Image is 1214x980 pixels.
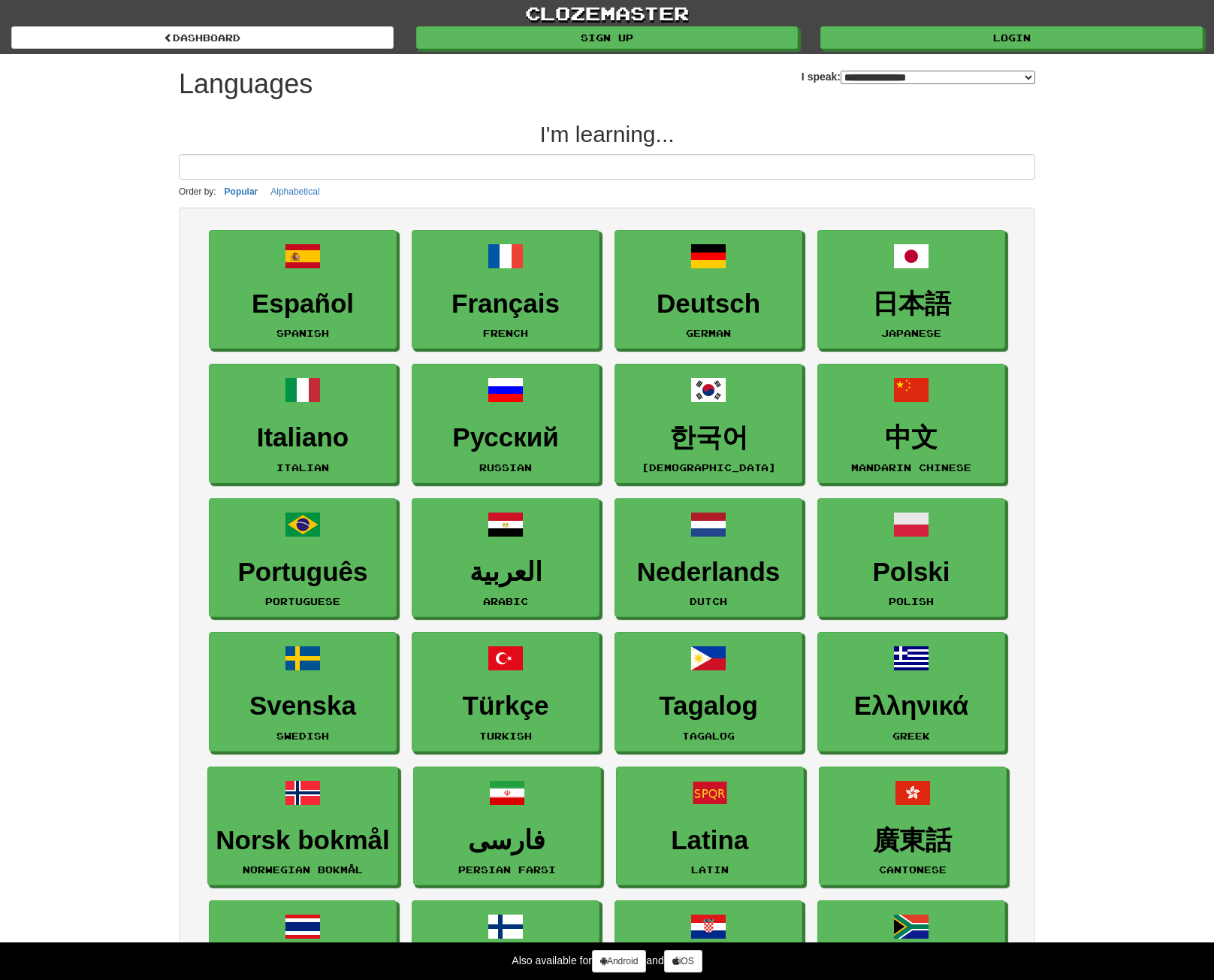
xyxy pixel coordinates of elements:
a: DeutschGerman [615,230,802,349]
small: Swedish [276,730,329,741]
h3: 日本語 [826,289,997,319]
small: Polish [889,596,934,606]
h3: Nederlands [623,558,794,587]
h3: Deutsch [623,289,794,319]
a: Android [592,950,646,972]
small: Tagalog [682,730,735,741]
a: LatinaLatin [616,767,804,886]
h3: العربية [420,558,591,587]
small: Turkish [479,730,532,741]
h3: فارسی [421,826,593,855]
h3: Português [217,558,388,587]
small: Latin [691,864,729,875]
a: NederlandsDutch [615,498,802,618]
small: Dutch [690,596,727,606]
a: PolskiPolish [817,498,1005,618]
h3: Latina [624,826,796,855]
a: EspañolSpanish [209,230,397,349]
h1: Languages [179,69,313,99]
select: I speak: [841,71,1035,84]
h3: Tagalog [623,691,794,721]
small: Norwegian Bokmål [243,864,363,875]
a: TürkçeTurkish [412,632,599,752]
small: Spanish [276,328,329,338]
small: Arabic [483,596,528,606]
h3: Ελληνικά [826,691,997,721]
h3: Español [217,289,388,319]
button: Popular [220,183,263,200]
a: فارسیPersian Farsi [413,767,601,886]
a: TagalogTagalog [615,632,802,752]
h3: Norsk bokmål [216,826,389,855]
h3: Français [420,289,591,319]
h3: Polski [826,558,997,587]
small: Japanese [881,328,941,338]
small: Persian Farsi [458,864,556,875]
a: FrançaisFrench [412,230,599,349]
a: 한국어[DEMOGRAPHIC_DATA] [615,364,802,483]
label: I speak: [802,69,1035,84]
small: Russian [479,462,532,473]
a: Norsk bokmålNorwegian Bokmål [207,767,397,886]
a: dashboard [11,26,394,49]
small: Mandarin Chinese [851,462,971,473]
small: Greek [892,730,930,741]
a: PortuguêsPortuguese [209,498,397,618]
h3: 한국어 [623,423,794,452]
small: Cantonese [879,864,947,875]
button: Alphabetical [266,183,324,200]
a: 廣東話Cantonese [819,767,1007,886]
a: العربيةArabic [412,498,599,618]
a: Login [820,26,1203,49]
h3: Italiano [217,423,388,452]
a: ΕλληνικάGreek [817,632,1005,752]
a: iOS [664,950,702,972]
h3: Svenska [217,691,388,721]
small: French [483,328,528,338]
a: Sign up [416,26,799,49]
h2: I'm learning... [179,122,1035,147]
a: SvenskaSwedish [209,632,397,752]
small: [DEMOGRAPHIC_DATA] [642,462,776,473]
a: 中文Mandarin Chinese [817,364,1005,483]
h3: Русский [420,423,591,452]
small: Italian [276,462,329,473]
h3: 廣東話 [827,826,998,855]
a: РусскийRussian [412,364,599,483]
small: German [686,328,731,338]
h3: Türkçe [420,691,591,721]
a: ItalianoItalian [209,364,397,483]
a: 日本語Japanese [817,230,1005,349]
h3: 中文 [826,423,997,452]
small: Portuguese [265,596,340,606]
small: Order by: [179,186,216,197]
